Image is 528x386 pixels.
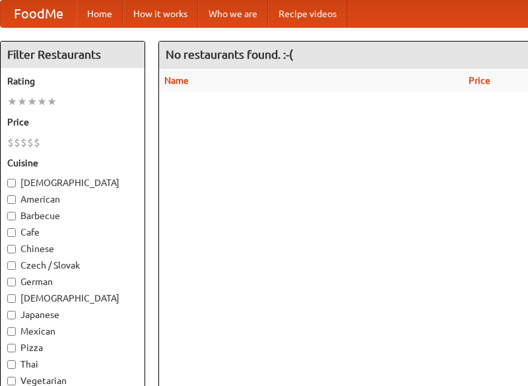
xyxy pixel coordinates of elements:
a: Price [469,75,490,86]
input: Barbecue [7,212,16,220]
a: Who we are [198,1,268,27]
li: ★ [37,94,47,109]
label: [DEMOGRAPHIC_DATA] [7,292,138,305]
input: [DEMOGRAPHIC_DATA] [7,179,16,187]
li: $ [7,135,14,150]
label: Thai [7,358,138,371]
li: $ [14,135,20,150]
input: [DEMOGRAPHIC_DATA] [7,294,16,303]
input: Mexican [7,327,16,336]
li: $ [27,135,34,150]
label: Pizza [7,341,138,354]
label: Chinese [7,242,138,255]
li: ★ [7,94,17,109]
input: Thai [7,360,16,369]
a: Name [164,75,189,86]
li: ★ [27,94,37,109]
h5: Cuisine [7,156,138,170]
li: $ [34,135,40,150]
label: American [7,193,138,206]
input: Vegetarian [7,377,16,385]
label: Mexican [7,325,138,338]
label: Cafe [7,226,138,239]
label: Japanese [7,308,138,321]
h4: Filter Restaurants [1,42,145,68]
h5: Rating [7,75,138,88]
li: ★ [47,94,57,109]
li: ★ [17,94,27,109]
input: German [7,278,16,286]
a: FoodMe [1,1,77,27]
label: Czech / Slovak [7,259,138,272]
label: German [7,275,138,288]
label: Barbecue [7,209,138,222]
input: Pizza [7,344,16,352]
input: Japanese [7,311,16,319]
li: $ [20,135,27,150]
input: Cafe [7,228,16,237]
ng-pluralize: No restaurants found. :-( [166,48,293,61]
label: [DEMOGRAPHIC_DATA] [7,176,138,189]
a: Recipe videos [268,1,347,27]
a: How it works [123,1,198,27]
input: Chinese [7,245,16,253]
a: Home [77,1,123,27]
input: American [7,195,16,204]
input: Czech / Slovak [7,261,16,270]
h5: Price [7,115,138,129]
